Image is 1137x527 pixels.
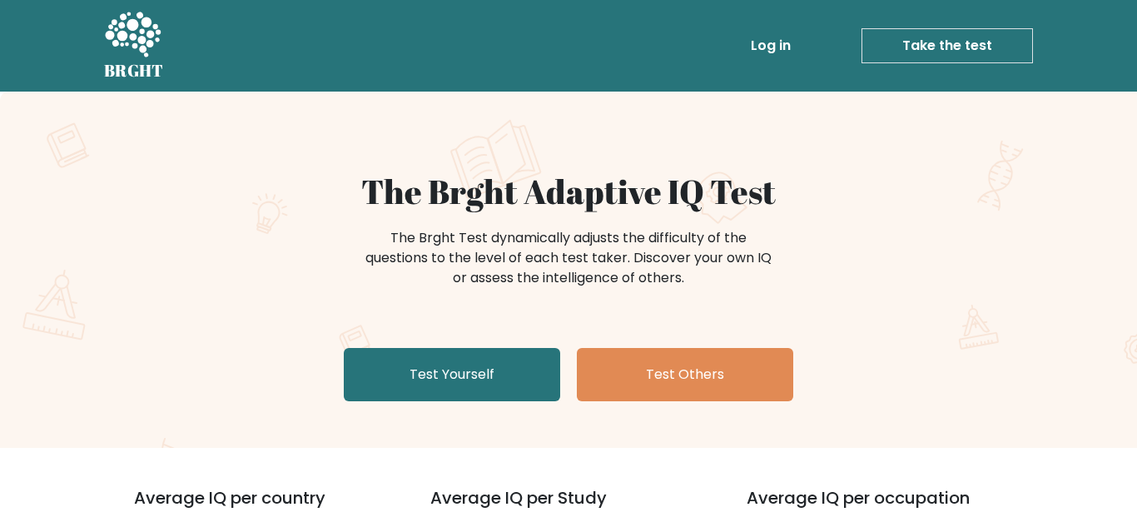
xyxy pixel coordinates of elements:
a: Test Yourself [344,348,560,401]
a: Log in [744,29,797,62]
a: BRGHT [104,7,164,85]
a: Test Others [577,348,793,401]
div: The Brght Test dynamically adjusts the difficulty of the questions to the level of each test take... [360,228,777,288]
h5: BRGHT [104,61,164,81]
h1: The Brght Adaptive IQ Test [162,172,975,211]
a: Take the test [861,28,1033,63]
